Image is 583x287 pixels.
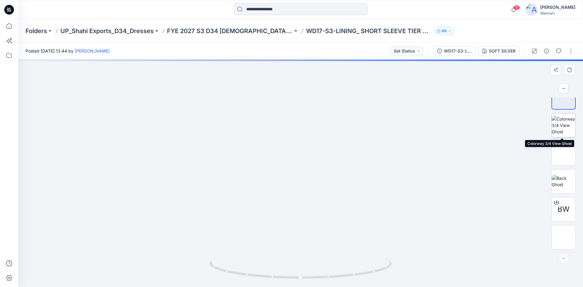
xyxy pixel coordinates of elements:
[26,48,110,54] span: Posted [DATE] 13:44 by
[540,4,575,11] div: [PERSON_NAME]
[513,5,520,10] span: 18
[60,27,154,35] a: UP_Shahi Exports_D34_Dresses
[489,48,516,54] div: SOFT SILVER
[306,27,432,35] p: WD17-S3-LINING_ SHORT SLEEVE TIER HEM MIDI DRESS
[542,46,551,56] button: Details
[540,11,575,15] div: Walmart
[478,46,520,56] button: SOFT SILVER
[75,48,110,53] a: [PERSON_NAME]
[526,4,538,16] img: avatar
[434,27,454,35] button: 69
[433,46,476,56] button: WD17-S3-LINING_ SHORT SLEEVE TIER HEM MIDI DRESS ([DATE])
[552,175,575,188] img: Back Ghost
[26,27,47,35] a: Folders
[167,27,293,35] a: FYE 2027 S3 D34 [DEMOGRAPHIC_DATA] Dresses - Shahi
[442,28,447,34] p: 69
[444,48,472,54] div: WD17-S3-LINING_ SHORT SLEEVE TIER HEM MIDI DRESS ([DATE])
[552,116,575,135] img: Colorway 3/4 View Ghost
[557,204,570,215] span: BW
